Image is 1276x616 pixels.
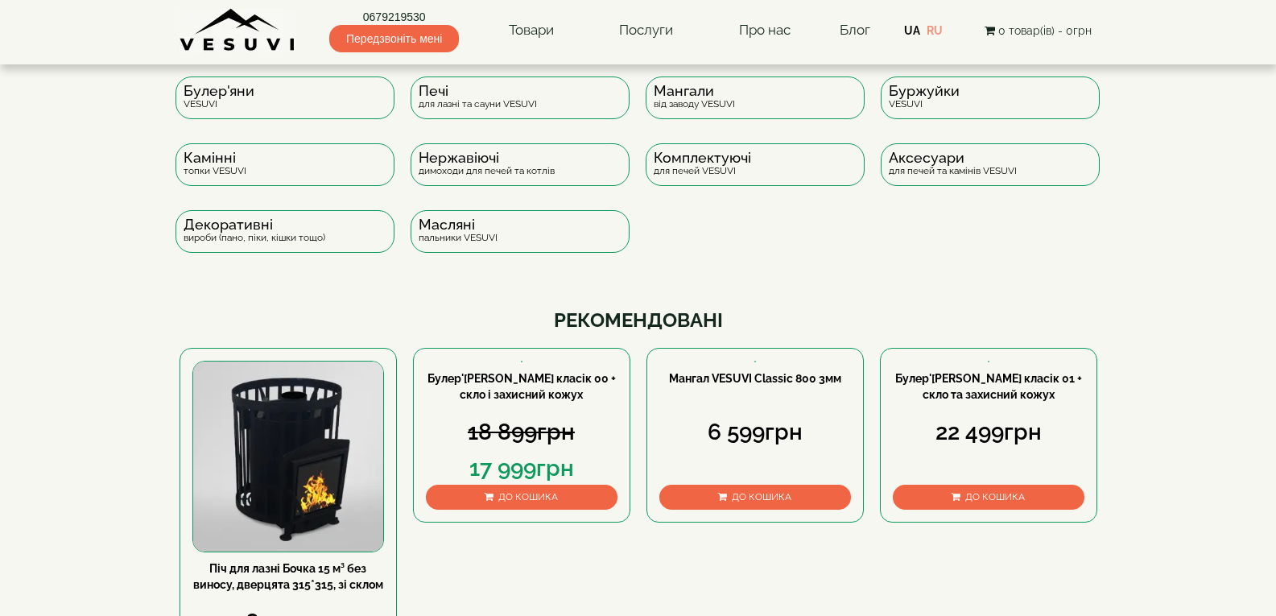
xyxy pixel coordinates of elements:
[426,485,617,510] button: До кошика
[980,22,1096,39] button: 0 товар(ів) - 0грн
[167,143,403,210] a: Каміннітопки VESUVI
[654,85,735,97] span: Мангали
[927,24,943,37] a: RU
[419,85,537,111] div: для лазні та сауни VESUVI
[419,151,555,164] span: Нержавіючі
[603,12,689,49] a: Послуги
[904,24,920,37] a: UA
[419,151,555,178] div: димоходи для печей та котлів
[889,85,960,97] span: Буржуйки
[167,210,403,277] a: Декоративнівироби (пано, піки, кішки тощо)
[167,76,403,143] a: Булер'яниVESUVI
[654,151,751,164] span: Комплектуючі
[426,453,617,485] div: 17 999грн
[419,218,498,231] span: Масляні
[638,76,873,143] a: Мангаливід заводу VESUVI
[723,12,807,49] a: Про нас
[184,85,254,97] span: Булер'яни
[889,85,960,111] div: VESUVI
[184,85,254,111] div: VESUVI
[893,416,1084,449] div: 22 499грн
[419,85,537,97] span: Печі
[426,416,617,449] div: 18 899грн
[998,24,1092,37] span: 0 товар(ів) - 0грн
[669,372,841,385] a: Мангал VESUVI Classic 800 3мм
[193,362,383,552] img: Піч для лазні Бочка 15 м³ без виносу, дверцята 315*315, зі склом
[659,416,851,449] div: 6 599грн
[638,143,873,210] a: Комплектуючідля печей VESUVI
[419,218,498,245] div: пальники VESUVI
[493,12,570,49] a: Товари
[180,8,296,52] img: Завод VESUVI
[184,218,325,245] div: вироби (пано, піки, кішки тощо)
[889,151,1017,164] span: Аксесуари
[654,151,751,178] div: для печей VESUVI
[193,562,383,591] a: Піч для лазні Бочка 15 м³ без виносу, дверцята 315*315, зі склом
[873,76,1108,143] a: БуржуйкиVESUVI
[184,218,325,231] span: Декоративні
[329,9,459,25] a: 0679219530
[873,143,1108,210] a: Аксесуаридля печей та камінів VESUVI
[893,485,1084,510] button: До кошика
[403,143,638,210] a: Нержавіючідимоходи для печей та котлів
[654,85,735,111] div: від заводу VESUVI
[403,76,638,143] a: Печідля лазні та сауни VESUVI
[403,210,638,277] a: Масляніпальники VESUVI
[184,151,246,164] span: Камінні
[659,485,851,510] button: До кошика
[184,151,246,178] div: топки VESUVI
[840,22,870,38] a: Блог
[498,491,558,502] span: До кошика
[895,372,1082,401] a: Булер'[PERSON_NAME] класік 01 + скло та захисний кожух
[889,151,1017,178] div: для печей та камінів VESUVI
[965,491,1025,502] span: До кошика
[329,25,459,52] span: Передзвоніть мені
[732,491,791,502] span: До кошика
[427,372,616,401] a: Булер'[PERSON_NAME] класік 00 + скло і захисний кожух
